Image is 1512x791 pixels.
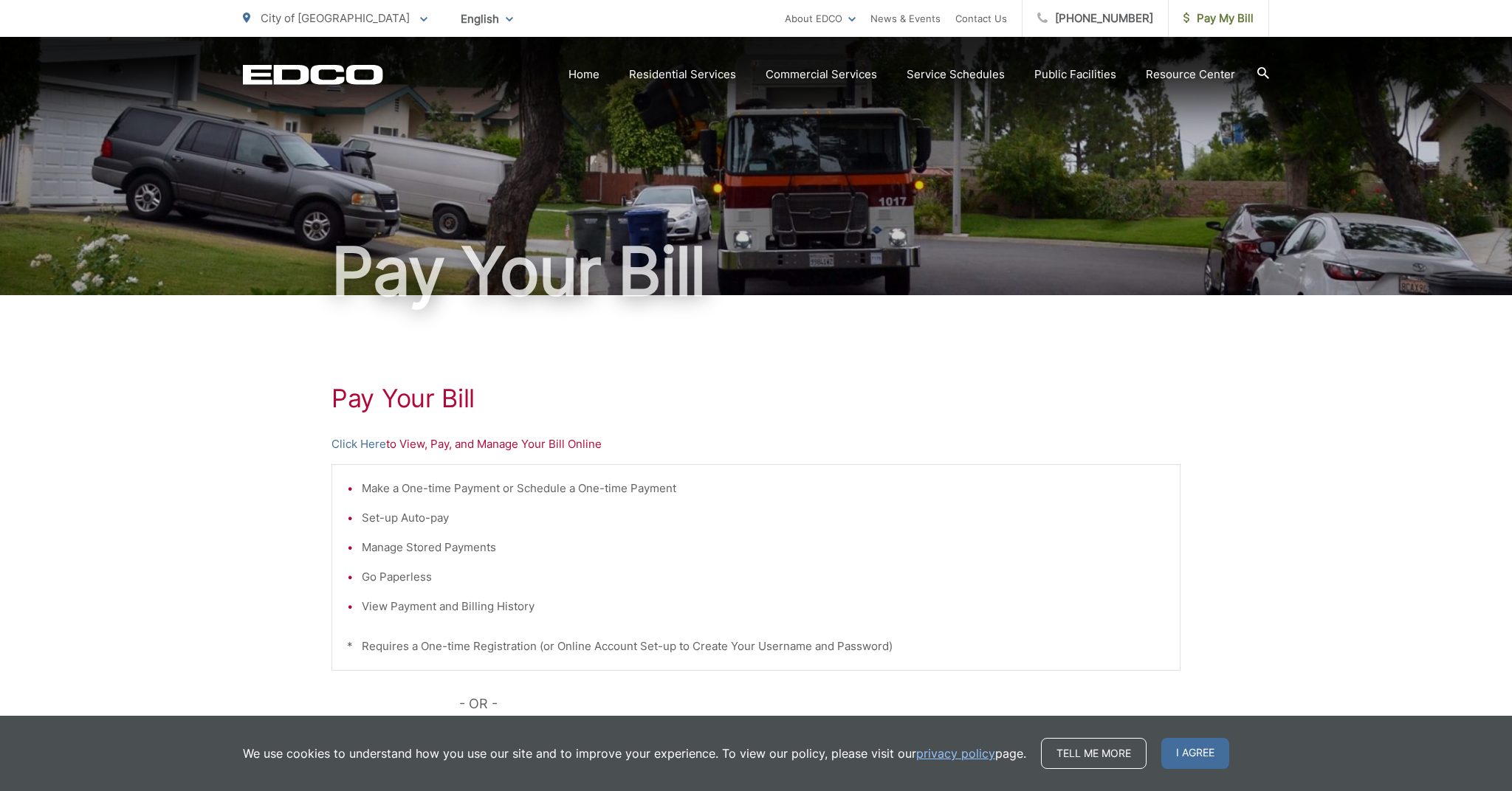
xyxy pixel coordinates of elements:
h1: Pay Your Bill [243,235,1269,308]
a: Click Here [331,435,386,453]
span: English [450,6,524,32]
span: Pay My Bill [1183,10,1254,27]
li: Make a One-time Payment or Schedule a One-time Payment [362,480,1165,497]
a: Service Schedules [907,66,1005,83]
li: Set-up Auto-pay [362,509,1165,527]
span: I agree [1161,738,1229,769]
li: View Payment and Billing History [362,598,1165,615]
p: * Requires a One-time Registration (or Online Account Set-up to Create Your Username and Password) [347,638,1165,655]
a: EDCD logo. Return to the homepage. [243,64,383,85]
a: Contact Us [955,10,1007,27]
p: - OR - [459,693,1181,715]
a: privacy policy [916,745,995,762]
a: About EDCO [785,10,856,27]
p: to View, Pay, and Manage Your Bill Online [331,435,1181,453]
li: Go Paperless [362,568,1165,586]
a: Residential Services [629,66,736,83]
span: City of [GEOGRAPHIC_DATA] [261,11,410,25]
a: Tell me more [1041,738,1147,769]
a: Public Facilities [1034,66,1116,83]
a: Resource Center [1146,66,1235,83]
a: News & Events [870,10,941,27]
a: Commercial Services [766,66,877,83]
p: We use cookies to understand how you use our site and to improve your experience. To view our pol... [243,745,1026,762]
li: Manage Stored Payments [362,539,1165,556]
h1: Pay Your Bill [331,384,1181,413]
a: Home [568,66,599,83]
